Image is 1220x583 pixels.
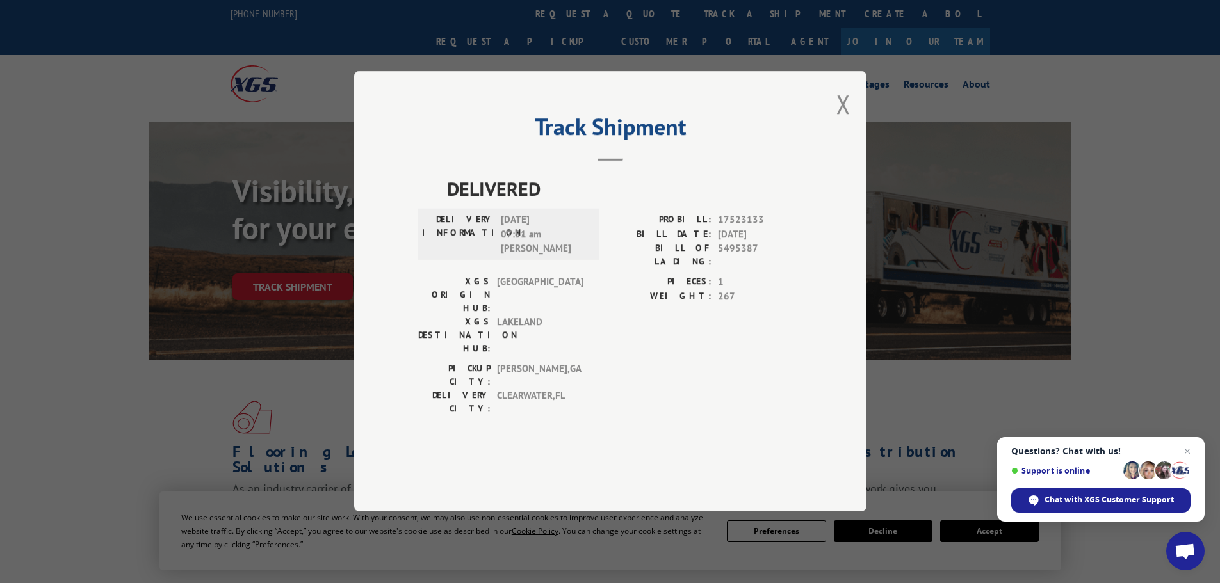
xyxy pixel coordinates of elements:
[1180,443,1195,459] span: Close chat
[422,213,494,257] label: DELIVERY INFORMATION:
[718,242,802,269] span: 5495387
[418,275,491,315] label: XGS ORIGIN HUB:
[497,315,583,356] span: LAKELAND
[718,289,802,304] span: 267
[501,213,587,257] span: [DATE] 07:51 am [PERSON_NAME]
[1011,488,1191,513] div: Chat with XGS Customer Support
[1011,466,1119,475] span: Support is online
[497,389,583,416] span: CLEARWATER , FL
[418,389,491,416] label: DELIVERY CITY:
[497,275,583,315] span: [GEOGRAPHIC_DATA]
[718,213,802,228] span: 17523133
[418,118,802,142] h2: Track Shipment
[497,362,583,389] span: [PERSON_NAME] , GA
[447,175,802,204] span: DELIVERED
[836,87,850,121] button: Close modal
[718,275,802,290] span: 1
[610,289,712,304] label: WEIGHT:
[1045,494,1174,506] span: Chat with XGS Customer Support
[610,275,712,290] label: PIECES:
[718,227,802,242] span: [DATE]
[418,362,491,389] label: PICKUP CITY:
[610,213,712,228] label: PROBILL:
[610,227,712,242] label: BILL DATE:
[610,242,712,269] label: BILL OF LADING:
[1011,446,1191,456] span: Questions? Chat with us!
[418,315,491,356] label: XGS DESTINATION HUB:
[1166,532,1205,570] div: Open chat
